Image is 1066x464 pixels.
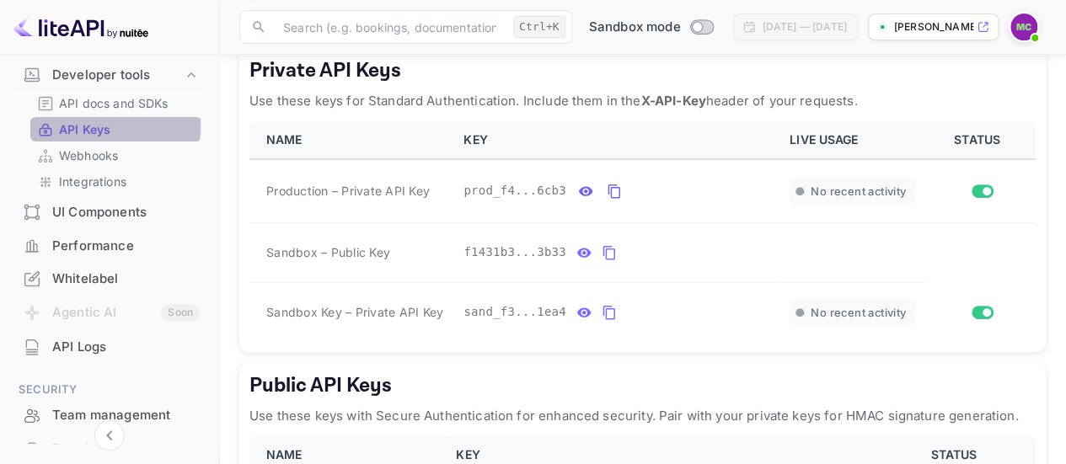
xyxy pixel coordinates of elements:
[266,305,443,319] span: Sandbox Key – Private API Key
[10,331,208,362] a: API Logs
[94,420,125,451] button: Collapse navigation
[249,121,453,159] th: NAME
[30,169,201,194] div: Integrations
[811,184,906,199] span: No recent activity
[779,121,925,159] th: LIVE USAGE
[10,196,208,229] div: UI Components
[10,263,208,294] a: Whitelabel
[59,147,118,164] p: Webhooks
[463,182,566,200] span: prod_f4...6cb3
[10,230,208,261] a: Performance
[249,372,1036,399] h5: Public API Keys
[59,173,126,190] p: Integrations
[10,61,208,90] div: Developer tools
[453,121,779,159] th: KEY
[52,237,200,256] div: Performance
[59,94,169,112] p: API docs and SDKs
[249,57,1036,84] h5: Private API Keys
[30,91,201,115] div: API docs and SDKs
[10,433,208,464] a: Fraud management
[463,303,566,321] span: sand_f3...1ea4
[52,338,200,357] div: API Logs
[30,117,201,141] div: API Keys
[10,399,208,430] a: Team management
[37,120,195,138] a: API Keys
[249,91,1036,111] p: Use these keys for Standard Authentication. Include them in the header of your requests.
[30,143,201,168] div: Webhooks
[763,19,847,35] div: [DATE] — [DATE]
[10,230,208,263] div: Performance
[463,243,566,261] span: f1431b3...3b33
[266,243,390,261] span: Sandbox – Public Key
[249,121,1036,342] table: private api keys table
[513,16,565,38] div: Ctrl+K
[249,406,1036,426] p: Use these keys with Secure Authentication for enhanced security. Pair with your private keys for ...
[1010,13,1037,40] img: Mirjana Cale
[589,18,681,37] span: Sandbox mode
[52,203,200,222] div: UI Components
[10,381,208,399] span: Security
[13,13,148,40] img: LiteAPI logo
[640,93,705,109] strong: X-API-Key
[582,18,720,37] div: Switch to Production mode
[925,121,1036,159] th: STATUS
[273,10,506,44] input: Search (e.g. bookings, documentation)
[10,331,208,364] div: API Logs
[266,182,430,200] span: Production – Private API Key
[10,263,208,296] div: Whitelabel
[10,196,208,227] a: UI Components
[894,19,973,35] p: [PERSON_NAME]-yzr8s.nui...
[52,440,200,459] div: Fraud management
[37,94,195,112] a: API docs and SDKs
[59,120,110,138] p: API Keys
[52,406,200,425] div: Team management
[52,269,200,289] div: Whitelabel
[52,66,183,85] div: Developer tools
[37,147,195,164] a: Webhooks
[10,399,208,432] div: Team management
[37,173,195,190] a: Integrations
[811,306,906,320] span: No recent activity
